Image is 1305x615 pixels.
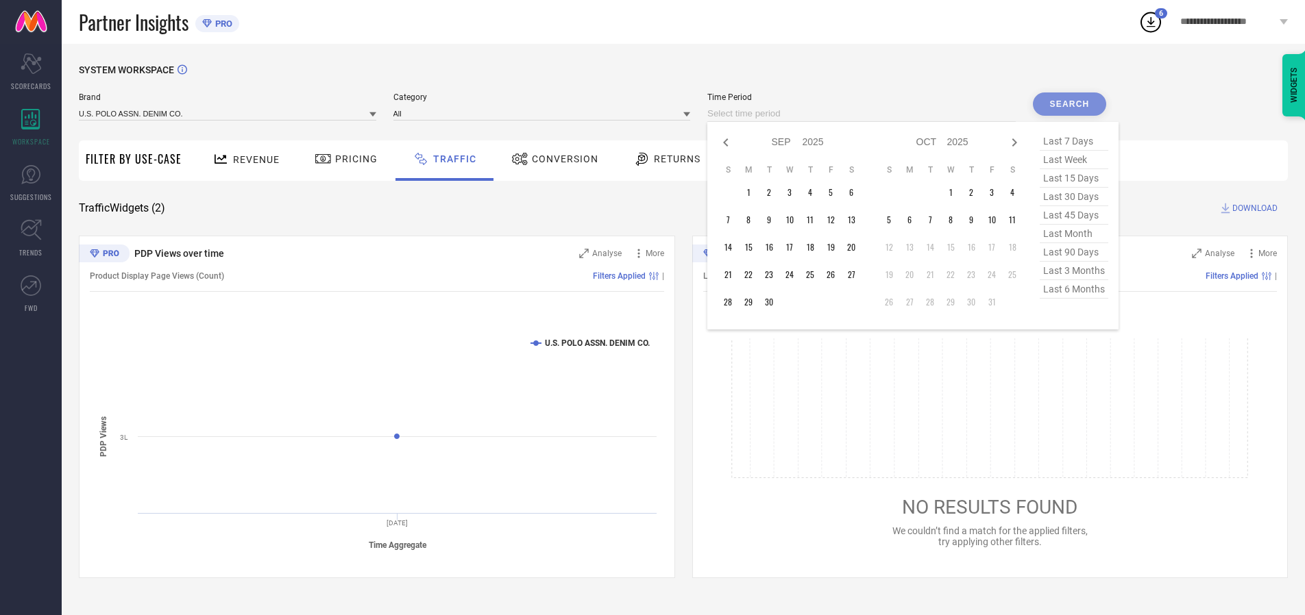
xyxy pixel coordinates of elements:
[11,81,51,91] span: SCORECARDS
[718,237,738,258] td: Sun Sep 14 2025
[1040,169,1108,188] span: last 15 days
[1040,225,1108,243] span: last month
[1138,10,1163,34] div: Open download list
[707,92,1016,102] span: Time Period
[779,237,800,258] td: Wed Sep 17 2025
[79,201,165,215] span: Traffic Widgets ( 2 )
[718,292,738,312] td: Sun Sep 28 2025
[961,164,981,175] th: Thursday
[981,210,1002,230] td: Fri Oct 10 2025
[1040,188,1108,206] span: last 30 days
[879,237,899,258] td: Sun Oct 12 2025
[1040,262,1108,280] span: last 3 months
[800,164,820,175] th: Thursday
[79,64,174,75] span: SYSTEM WORKSPACE
[902,496,1077,518] span: NO RESULTS FOUND
[646,249,664,258] span: More
[718,134,734,151] div: Previous month
[820,237,841,258] td: Fri Sep 19 2025
[1002,237,1023,258] td: Sat Oct 18 2025
[981,164,1002,175] th: Friday
[940,264,961,285] td: Wed Oct 22 2025
[1192,249,1202,258] svg: Zoom
[899,210,920,230] td: Mon Oct 06 2025
[981,264,1002,285] td: Fri Oct 24 2025
[961,264,981,285] td: Thu Oct 23 2025
[79,92,376,102] span: Brand
[19,247,42,258] span: TRENDS
[981,182,1002,203] td: Fri Oct 03 2025
[879,292,899,312] td: Sun Oct 26 2025
[545,338,650,348] text: U.S. POLO ASSN. DENIM CO.
[841,164,862,175] th: Saturday
[738,292,759,312] td: Mon Sep 29 2025
[25,303,38,313] span: FWD
[820,264,841,285] td: Fri Sep 26 2025
[800,182,820,203] td: Thu Sep 04 2025
[981,237,1002,258] td: Fri Oct 17 2025
[940,237,961,258] td: Wed Oct 15 2025
[738,264,759,285] td: Mon Sep 22 2025
[899,292,920,312] td: Mon Oct 27 2025
[899,237,920,258] td: Mon Oct 13 2025
[759,264,779,285] td: Tue Sep 23 2025
[335,153,378,164] span: Pricing
[759,210,779,230] td: Tue Sep 09 2025
[759,182,779,203] td: Tue Sep 02 2025
[718,210,738,230] td: Sun Sep 07 2025
[961,210,981,230] td: Thu Oct 09 2025
[592,249,622,258] span: Analyse
[879,210,899,230] td: Sun Oct 05 2025
[961,182,981,203] td: Thu Oct 02 2025
[433,153,476,164] span: Traffic
[961,292,981,312] td: Thu Oct 30 2025
[99,416,108,457] tspan: PDP Views
[779,264,800,285] td: Wed Sep 24 2025
[10,192,52,202] span: SUGGESTIONS
[1040,243,1108,262] span: last 90 days
[841,182,862,203] td: Sat Sep 06 2025
[707,105,1016,122] input: Select time period
[1206,271,1258,281] span: Filters Applied
[233,154,280,165] span: Revenue
[593,271,646,281] span: Filters Applied
[1040,206,1108,225] span: last 45 days
[1258,249,1277,258] span: More
[718,164,738,175] th: Sunday
[393,92,691,102] span: Category
[940,292,961,312] td: Wed Oct 29 2025
[879,264,899,285] td: Sun Oct 19 2025
[738,164,759,175] th: Monday
[961,237,981,258] td: Thu Oct 16 2025
[940,210,961,230] td: Wed Oct 08 2025
[841,237,862,258] td: Sat Sep 20 2025
[12,136,50,147] span: WORKSPACE
[920,210,940,230] td: Tue Oct 07 2025
[1040,132,1108,151] span: last 7 days
[759,292,779,312] td: Tue Sep 30 2025
[920,292,940,312] td: Tue Oct 28 2025
[79,8,188,36] span: Partner Insights
[86,151,182,167] span: Filter By Use-Case
[1040,280,1108,299] span: last 6 months
[532,153,598,164] span: Conversion
[920,164,940,175] th: Tuesday
[820,164,841,175] th: Friday
[738,182,759,203] td: Mon Sep 01 2025
[892,525,1088,547] span: We couldn’t find a match for the applied filters, try applying other filters.
[1002,264,1023,285] td: Sat Oct 25 2025
[800,264,820,285] td: Thu Sep 25 2025
[841,210,862,230] td: Sat Sep 13 2025
[820,182,841,203] td: Fri Sep 05 2025
[120,434,128,441] text: 3L
[1275,271,1277,281] span: |
[90,271,224,281] span: Product Display Page Views (Count)
[920,264,940,285] td: Tue Oct 21 2025
[981,292,1002,312] td: Fri Oct 31 2025
[759,237,779,258] td: Tue Sep 16 2025
[212,18,232,29] span: PRO
[779,182,800,203] td: Wed Sep 03 2025
[738,210,759,230] td: Mon Sep 08 2025
[1002,164,1023,175] th: Saturday
[79,244,130,265] div: Premium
